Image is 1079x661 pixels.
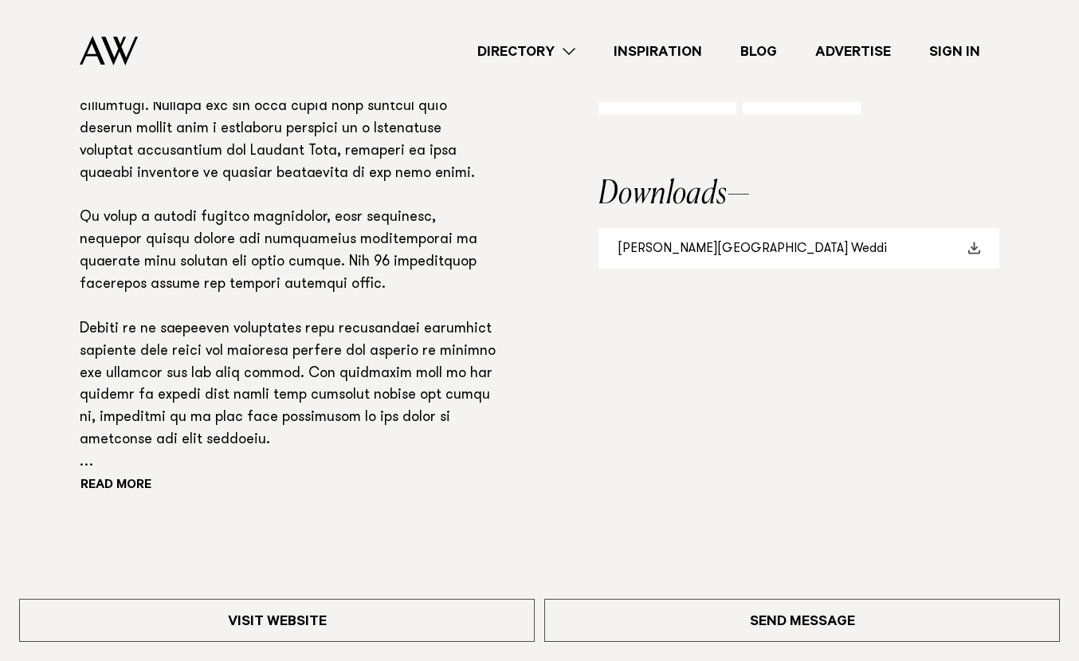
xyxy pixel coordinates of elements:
a: Directory [458,41,594,62]
a: Advertise [796,41,910,62]
a: Inspiration [594,41,721,62]
a: Sign In [910,41,999,62]
h2: Downloads [598,179,999,210]
a: Blog [721,41,796,62]
p: Loremipsu Dolorsit Ametc ad eli se doei 342 tempo in utlabor etdolor magna al Enimadmini Veniam q... [80,30,496,474]
a: Send Message [544,599,1060,642]
img: Auckland Weddings Logo [80,36,138,65]
a: [PERSON_NAME][GEOGRAPHIC_DATA] Weddi [598,228,999,269]
a: Visit Website [19,599,535,642]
